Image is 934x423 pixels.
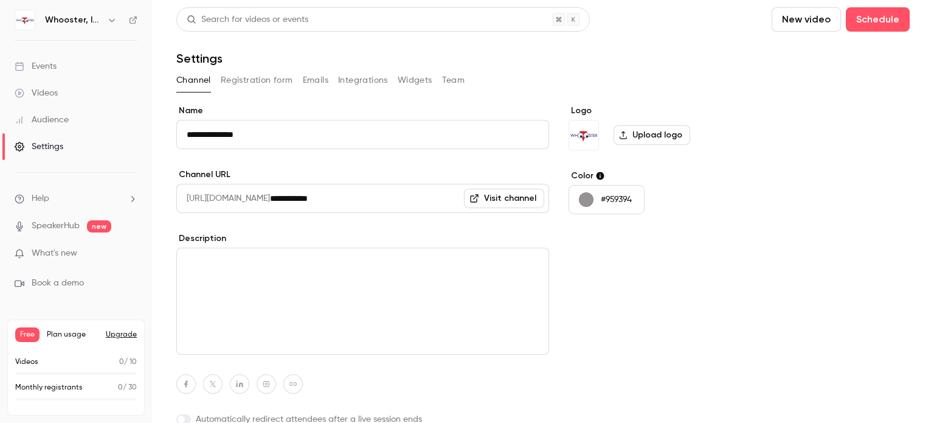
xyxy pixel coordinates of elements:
[772,7,841,32] button: New video
[106,330,137,340] button: Upgrade
[176,105,549,117] label: Name
[15,87,58,99] div: Videos
[87,220,111,232] span: new
[15,357,38,368] p: Videos
[119,357,137,368] p: / 10
[569,170,755,182] label: Color
[15,382,83,393] p: Monthly registrants
[187,13,308,26] div: Search for videos or events
[123,248,137,259] iframe: Noticeable Trigger
[303,71,328,90] button: Emails
[15,114,69,126] div: Audience
[176,184,270,213] span: [URL][DOMAIN_NAME]
[119,358,124,366] span: 0
[569,185,645,214] button: #959394
[15,60,57,72] div: Events
[846,7,910,32] button: Schedule
[15,10,35,30] img: Whooster, Inc.
[464,189,544,208] a: Visit channel
[118,384,123,391] span: 0
[47,330,99,340] span: Plan usage
[398,71,432,90] button: Widgets
[15,327,40,342] span: Free
[176,71,211,90] button: Channel
[338,71,388,90] button: Integrations
[118,382,137,393] p: / 30
[176,51,223,66] h1: Settings
[569,105,755,117] label: Logo
[221,71,293,90] button: Registration form
[601,194,632,206] p: #959394
[32,192,49,205] span: Help
[32,247,77,260] span: What's new
[176,232,549,245] label: Description
[45,14,102,26] h6: Whooster, Inc.
[15,192,137,205] li: help-dropdown-opener
[32,277,84,290] span: Book a demo
[15,141,63,153] div: Settings
[614,125,690,145] label: Upload logo
[569,121,598,150] img: Whooster, Inc.
[442,71,465,90] button: Team
[176,169,549,181] label: Channel URL
[32,220,80,232] a: SpeakerHub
